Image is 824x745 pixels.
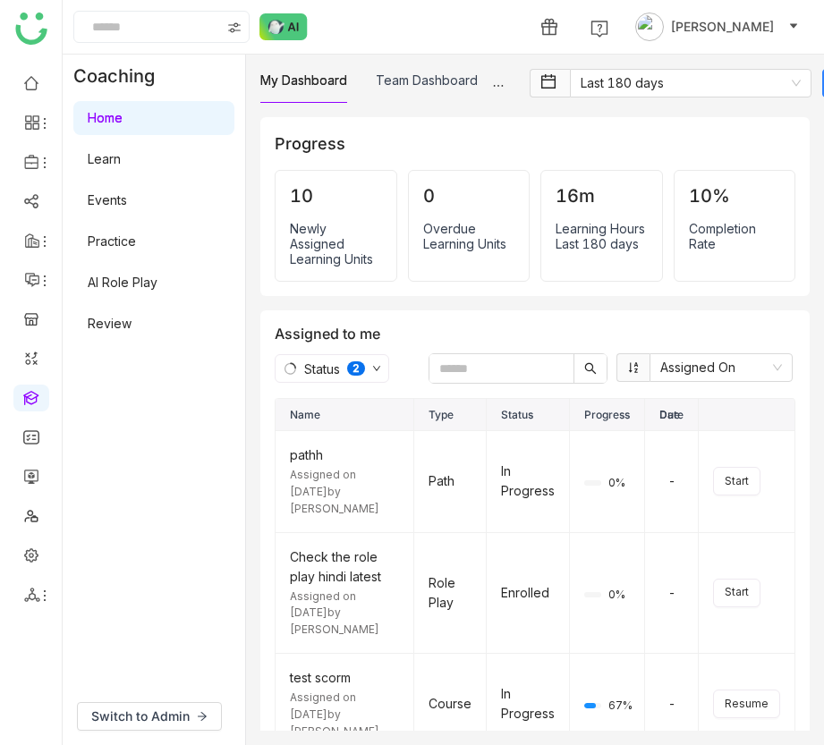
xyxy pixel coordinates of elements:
[276,399,414,431] th: Name
[713,690,780,718] button: Resume
[260,72,347,88] a: My Dashboard
[290,668,399,688] div: test scorm
[275,131,795,156] div: Progress
[581,70,801,97] nz-select-item: Last 180 days
[725,473,749,490] span: Start
[88,192,127,207] a: Events
[608,478,630,488] span: 0%
[429,471,471,491] div: Path
[556,185,648,207] div: 16m
[290,467,399,518] div: Assigned on [DATE] by [PERSON_NAME]
[570,399,645,431] th: Progress
[88,275,157,290] a: AI Role Play
[713,467,760,495] button: Start
[63,55,182,97] div: Coaching
[283,361,297,376] img: status.svg
[91,707,190,726] span: Switch to Admin
[689,185,781,207] div: 10%
[608,700,630,711] span: 67%
[347,361,365,376] nz-badge-sup: 2
[660,354,782,381] nz-select-item: Assigned On
[227,21,242,35] img: search-type.svg
[556,221,648,251] div: Learning Hours Last 180 days
[423,185,515,207] div: 0
[259,13,308,40] img: ask-buddy-normal.svg
[635,13,664,41] img: avatar
[608,589,630,600] span: 0%
[88,233,136,249] a: Practice
[632,13,803,41] button: [PERSON_NAME]
[15,13,47,45] img: logo
[501,461,555,501] div: In Progress
[713,579,760,607] button: Start
[487,399,570,431] th: Status
[88,110,123,125] a: Home
[290,185,382,207] div: 10
[689,221,781,251] div: Completion Rate
[290,445,399,465] div: pathh
[376,72,478,88] a: Team Dashboard
[423,221,515,251] div: Overdue Learning Units
[501,684,555,724] div: In Progress
[429,573,471,613] div: Role Play
[414,399,487,431] th: Type
[88,151,121,166] a: Learn
[725,696,769,713] span: Resume
[290,588,399,639] div: Assigned on [DATE] by [PERSON_NAME]
[290,221,382,267] div: Newly Assigned Learning Units
[590,20,608,38] img: help.svg
[290,547,399,587] div: Check the role play hindi latest
[77,702,222,731] button: Switch to Admin
[671,17,774,37] span: [PERSON_NAME]
[501,583,555,603] div: Enrolled
[725,584,749,601] span: Start
[429,694,471,714] div: Course
[645,399,699,431] th: Due Date
[290,690,399,741] div: Assigned on [DATE] by [PERSON_NAME]
[275,325,795,384] div: Assigned to me
[88,316,132,331] a: Review
[645,431,699,533] td: -
[645,533,699,655] td: -
[353,361,360,379] p: 2
[275,354,389,383] div: Status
